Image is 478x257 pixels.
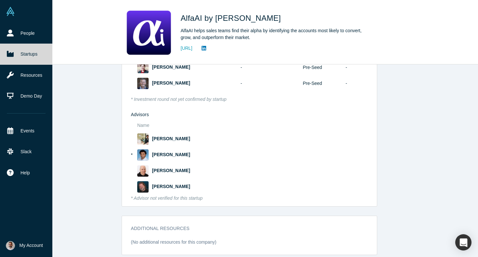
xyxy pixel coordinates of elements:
img: Chris H. Leeb [137,181,149,193]
img: Alchemist Vault Logo [6,7,15,16]
a: [PERSON_NAME] [152,168,190,173]
h4: Advisors [131,112,368,117]
td: - [343,75,368,91]
td: Pre-Seed [300,60,343,75]
a: [URL] [181,45,193,52]
div: * Investment round not yet confirmed by startup [131,96,368,103]
span: AlfaAI by [PERSON_NAME] [181,14,283,22]
a: [PERSON_NAME] [152,64,190,70]
img: Apoorv Agarwal [137,133,149,145]
td: - [238,60,300,75]
img: Jim Cavalieri [137,78,149,89]
img: Rebecca Offensend [137,62,149,73]
td: - [343,60,368,75]
img: Gnani Palanikumar [137,149,149,161]
span: My Account [20,242,43,249]
div: AlfaAI helps sales teams find their alpha by identifying the accounts most likely to convert, gro... [181,27,363,41]
div: (No additional resources for this company) [131,239,217,250]
div: * Advisor not verified for this startup [131,195,368,202]
span: Help [20,169,30,176]
th: Name [135,120,368,131]
a: [PERSON_NAME] [152,184,190,189]
td: Pre-Seed [300,75,343,91]
button: My Account [6,241,43,250]
td: - [238,75,300,91]
img: AlfaAI by Loyee's Logo [126,9,172,55]
a: [PERSON_NAME] [152,80,190,86]
img: Adam Frankl [137,165,149,177]
a: [PERSON_NAME] [152,152,190,157]
h3: Additional Resources [131,225,359,232]
a: [PERSON_NAME] [152,136,190,141]
img: Gotam Bhardwaj's Account [6,241,15,250]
